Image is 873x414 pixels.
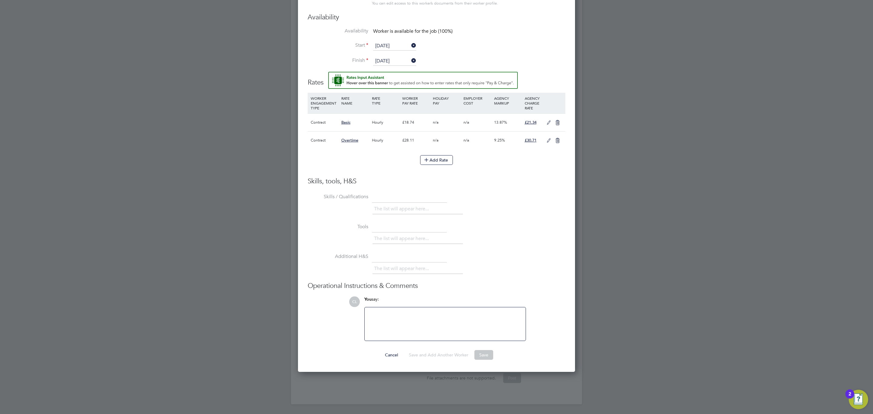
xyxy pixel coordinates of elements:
li: The list will appear here... [374,235,431,243]
h3: Rates [308,72,565,87]
div: RATE NAME [340,93,370,109]
li: The list will appear here... [374,205,431,213]
button: Cancel [380,350,403,360]
span: £21.34 [525,120,537,125]
div: WORKER PAY RATE [401,93,431,109]
h3: Skills, tools, H&S [308,177,565,186]
input: Select one [373,42,416,51]
h3: Availability [308,13,565,22]
div: HOLIDAY PAY [431,93,462,109]
label: Start [308,42,368,48]
div: Contract [309,132,340,149]
h3: Operational Instructions & Comments [308,282,565,290]
div: AGENCY CHARGE RATE [523,93,544,113]
span: n/a [463,138,469,143]
button: Save and Add Another Worker [404,350,473,360]
div: RATE TYPE [370,93,401,109]
button: Rate Assistant [328,72,518,89]
span: CL [349,296,360,307]
span: Worker is available for the job (100%) [373,28,453,34]
div: Hourly [370,114,401,131]
div: say: [364,296,526,307]
span: n/a [433,138,439,143]
div: WORKER ENGAGEMENT TYPE [309,93,340,113]
button: Save [474,350,493,360]
button: Open Resource Center, 2 new notifications [849,390,868,409]
label: Tools [308,224,368,230]
input: Select one [373,57,416,66]
span: 9.25% [494,138,505,143]
li: The list will appear here... [374,265,431,273]
span: n/a [463,120,469,125]
span: You [364,297,372,302]
span: Basic [341,120,350,125]
label: Availability [308,28,368,34]
div: EMPLOYER COST [462,93,493,109]
div: Hourly [370,132,401,149]
span: n/a [433,120,439,125]
div: £28.11 [401,132,431,149]
div: Contract [309,114,340,131]
label: Skills / Qualifications [308,194,368,200]
div: £18.74 [401,114,431,131]
span: 13.87% [494,120,507,125]
label: Additional H&S [308,253,368,260]
span: Overtime [341,138,358,143]
label: Finish [308,57,368,64]
button: Add Rate [420,155,453,165]
div: 2 [848,394,851,402]
span: £30.71 [525,138,537,143]
div: AGENCY MARKUP [493,93,523,109]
